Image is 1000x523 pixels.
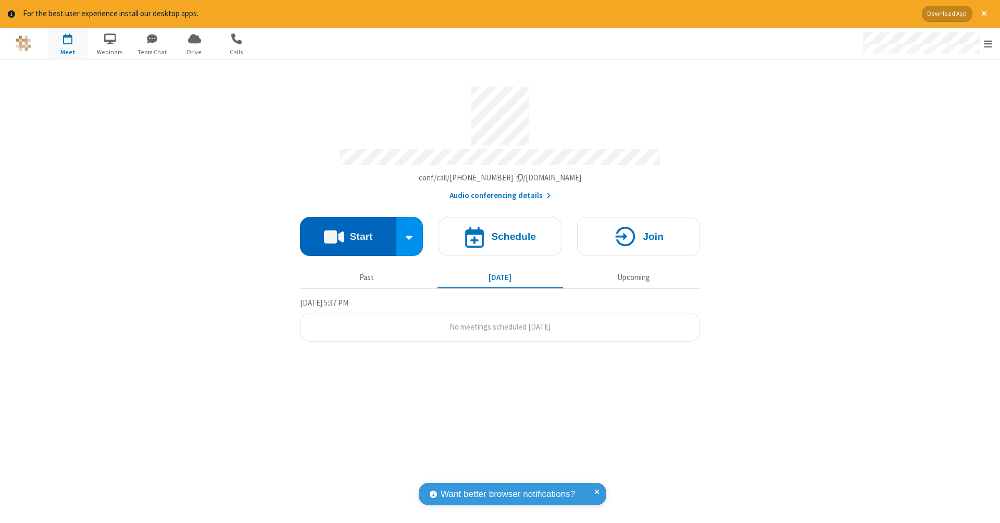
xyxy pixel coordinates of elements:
span: [DATE] 5:37 PM [300,298,348,308]
section: Today's Meetings [300,297,700,342]
button: Join [577,217,700,256]
div: Open menu [853,28,1000,59]
h4: Join [643,232,664,241]
button: Close alert [976,6,992,22]
img: QA Selenium DO NOT DELETE OR CHANGE [16,35,31,51]
span: Team Chat [133,47,172,57]
button: Audio conferencing details [449,190,551,202]
span: Drive [175,47,214,57]
span: Calls [217,47,256,57]
span: Webinars [91,47,130,57]
span: Want better browser notifications? [441,488,575,501]
h4: Start [349,232,372,241]
h4: Schedule [491,232,536,241]
button: Past [304,268,430,288]
span: Copy my meeting room link [419,173,582,183]
button: Logo [4,28,43,59]
button: Download App [922,6,972,22]
span: No meetings scheduled [DATE] [449,322,551,332]
button: [DATE] [438,268,563,288]
button: Copy my meeting room linkCopy my meeting room link [419,172,582,184]
button: Schedule [439,217,561,256]
div: For the best user experience install our desktop apps. [23,8,914,20]
button: Start [300,217,396,256]
div: Start conference options [396,217,423,256]
button: Upcoming [571,268,696,288]
section: Account details [300,79,700,201]
span: Meet [48,47,87,57]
